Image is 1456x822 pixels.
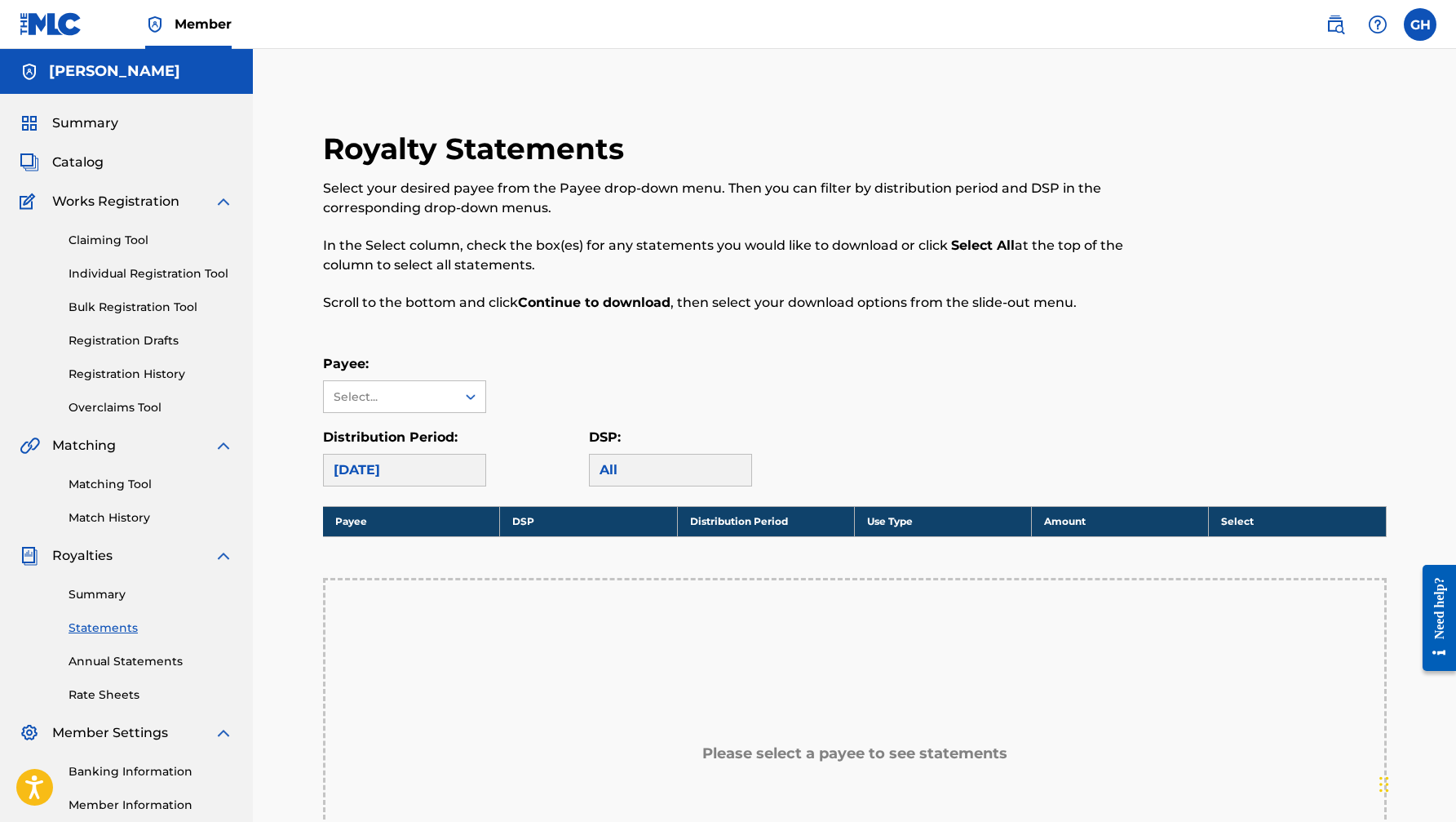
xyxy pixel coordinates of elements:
[69,299,233,316] a: Bulk Registration Tool
[323,356,369,371] label: Payee:
[214,192,233,211] img: expand
[52,723,168,743] span: Member Settings
[518,295,670,310] strong: Continue to download
[323,236,1142,275] p: In the Select column, check the box(es) for any statements you would like to download or click at...
[589,429,621,445] label: DSP:
[52,546,113,566] span: Royalties
[69,797,233,814] a: Member Information
[214,546,233,566] img: expand
[334,389,445,406] div: Select...
[52,113,118,133] span: Summary
[214,723,233,743] img: expand
[1325,15,1345,34] img: search
[1374,744,1456,822] iframe: Chat Widget
[69,686,233,704] a: Rate Sheets
[1032,506,1209,536] th: Amount
[69,586,233,603] a: Summary
[69,476,233,493] a: Matching Tool
[702,744,1007,763] h5: Please select a payee to see statements
[49,62,180,81] h5: GREGORY HILL
[1404,8,1436,41] div: User Menu
[20,113,118,133] a: SummarySummary
[1209,506,1386,536] th: Select
[20,12,82,36] img: MLC Logo
[52,192,179,211] span: Works Registration
[52,153,104,172] span: Catalog
[69,265,233,282] a: Individual Registration Tool
[20,153,104,172] a: CatalogCatalog
[20,546,39,566] img: Royalties
[323,506,500,536] th: Payee
[69,332,233,349] a: Registration Drafts
[1410,552,1456,683] iframe: Resource Center
[20,153,39,172] img: Catalog
[323,429,458,445] label: Distribution Period:
[69,366,233,383] a: Registration History
[1368,15,1387,34] img: help
[323,179,1142,218] p: Select your desired payee from the Payee drop-down menu. Then you can filter by distribution peri...
[677,506,854,536] th: Distribution Period
[175,15,232,33] span: Member
[854,506,1031,536] th: Use Type
[69,620,233,637] a: Statements
[20,113,39,133] img: Summary
[52,436,116,455] span: Matching
[500,506,677,536] th: DSP
[69,653,233,670] a: Annual Statements
[20,436,40,455] img: Matching
[20,192,41,211] img: Works Registration
[323,131,632,167] h2: Royalty Statements
[69,509,233,527] a: Match History
[951,238,1015,253] strong: Select All
[69,399,233,416] a: Overclaims Tool
[69,232,233,249] a: Claiming Tool
[20,723,39,743] img: Member Settings
[1379,760,1389,809] div: Drag
[1319,8,1352,41] a: Public Search
[1361,8,1394,41] div: Help
[69,763,233,780] a: Banking Information
[145,15,165,34] img: Top Rightsholder
[20,62,39,82] img: Accounts
[323,293,1142,313] p: Scroll to the bottom and click , then select your download options from the slide-out menu.
[214,436,233,455] img: expand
